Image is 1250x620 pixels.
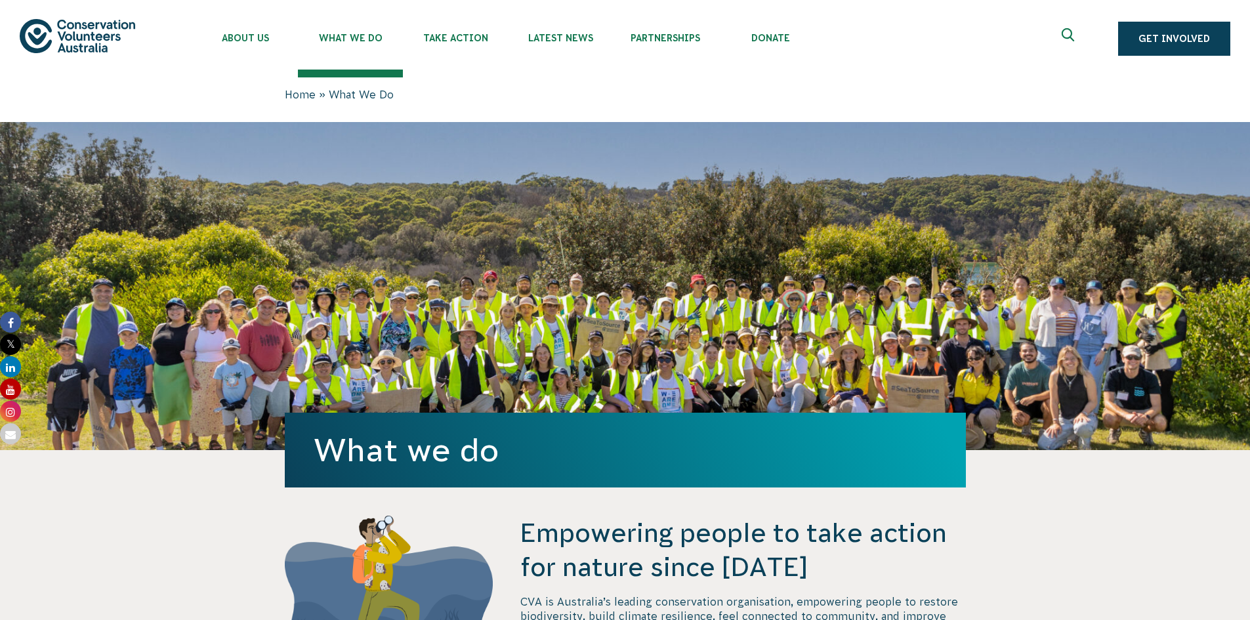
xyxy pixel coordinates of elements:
[298,33,403,43] span: What We Do
[1118,22,1230,56] a: Get Involved
[1062,28,1078,49] span: Expand search box
[508,33,613,43] span: Latest News
[319,89,325,100] span: »
[314,432,937,468] h1: What we do
[20,19,135,52] img: logo.svg
[1054,23,1085,54] button: Expand search box Close search box
[718,33,823,43] span: Donate
[520,516,965,584] h4: Empowering people to take action for nature since [DATE]
[329,89,394,100] span: What We Do
[285,89,316,100] a: Home
[613,33,718,43] span: Partnerships
[193,33,298,43] span: About Us
[403,33,508,43] span: Take Action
